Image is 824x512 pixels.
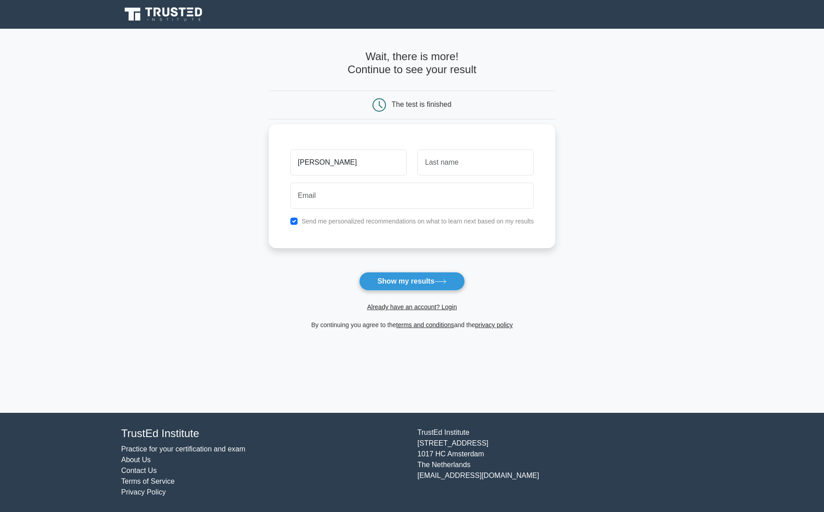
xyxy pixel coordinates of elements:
a: Terms of Service [121,477,175,485]
a: About Us [121,456,151,464]
h4: TrustEd Institute [121,427,407,440]
a: Contact Us [121,467,157,474]
a: Privacy Policy [121,488,166,496]
div: By continuing you agree to the and the [263,319,561,330]
div: The test is finished [392,101,451,108]
input: Email [290,183,534,209]
a: Already have an account? Login [367,303,457,311]
input: First name [290,149,407,175]
a: terms and conditions [396,321,454,328]
input: Last name [417,149,534,175]
button: Show my results [359,272,465,291]
label: Send me personalized recommendations on what to learn next based on my results [302,218,534,225]
a: Practice for your certification and exam [121,445,245,453]
div: TrustEd Institute [STREET_ADDRESS] 1017 HC Amsterdam The Netherlands [EMAIL_ADDRESS][DOMAIN_NAME] [412,427,708,498]
h4: Wait, there is more! Continue to see your result [269,50,556,76]
a: privacy policy [475,321,513,328]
